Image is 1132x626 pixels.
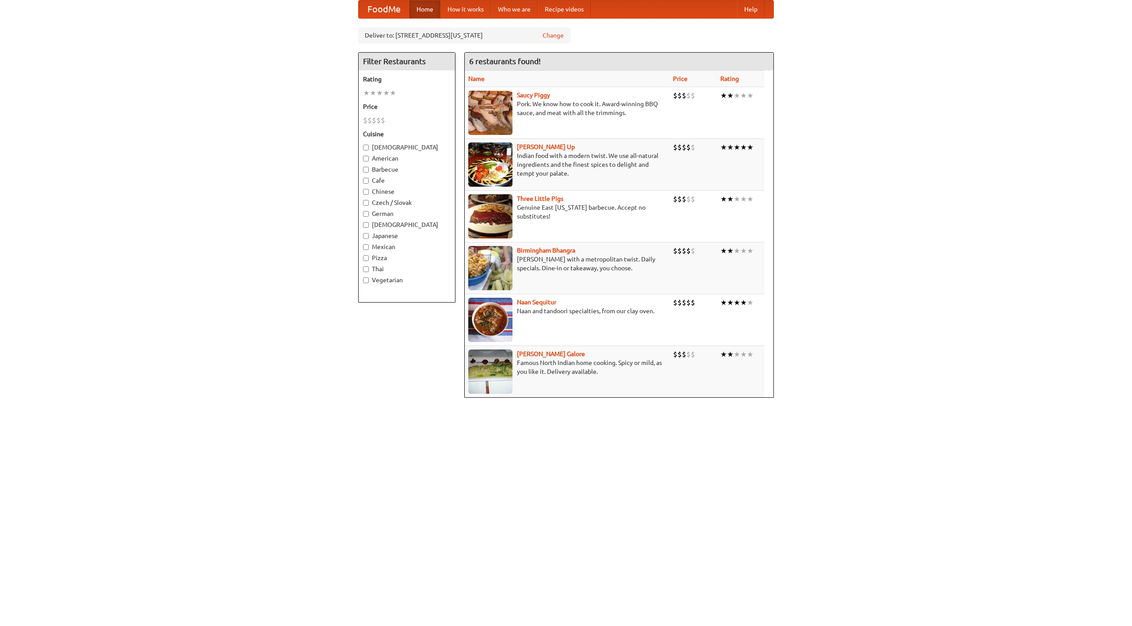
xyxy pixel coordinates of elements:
[363,209,451,218] label: German
[734,298,740,307] li: ★
[727,142,734,152] li: ★
[740,91,747,100] li: ★
[686,349,691,359] li: $
[740,246,747,256] li: ★
[468,75,485,82] a: Name
[440,0,491,18] a: How it works
[673,349,677,359] li: $
[363,189,369,195] input: Chinese
[517,247,575,254] a: Birmingham Bhangra
[673,246,677,256] li: $
[390,88,396,98] li: ★
[409,0,440,18] a: Home
[686,142,691,152] li: $
[682,246,686,256] li: $
[517,92,550,99] a: Saucy Piggy
[367,115,372,125] li: $
[734,246,740,256] li: ★
[720,246,727,256] li: ★
[727,194,734,204] li: ★
[517,195,563,202] a: Three Little Pigs
[468,246,512,290] img: bhangra.jpg
[691,246,695,256] li: $
[747,349,753,359] li: ★
[677,349,682,359] li: $
[673,75,688,82] a: Price
[372,115,376,125] li: $
[363,233,369,239] input: Japanese
[468,142,512,187] img: curryup.jpg
[517,299,556,306] a: Naan Sequitur
[363,276,451,284] label: Vegetarian
[363,222,369,228] input: [DEMOGRAPHIC_DATA]
[677,298,682,307] li: $
[363,255,369,261] input: Pizza
[543,31,564,40] a: Change
[538,0,591,18] a: Recipe videos
[720,298,727,307] li: ★
[691,298,695,307] li: $
[727,246,734,256] li: ★
[740,194,747,204] li: ★
[363,198,451,207] label: Czech / Slovak
[363,200,369,206] input: Czech / Slovak
[376,88,383,98] li: ★
[468,194,512,238] img: littlepigs.jpg
[747,91,753,100] li: ★
[363,277,369,283] input: Vegetarian
[363,211,369,217] input: German
[468,349,512,394] img: currygalore.jpg
[517,143,575,150] a: [PERSON_NAME] Up
[673,298,677,307] li: $
[677,91,682,100] li: $
[363,102,451,111] h5: Price
[363,145,369,150] input: [DEMOGRAPHIC_DATA]
[682,349,686,359] li: $
[468,255,666,273] p: [PERSON_NAME] with a metropolitan twist. Daily specials. Dine-in or takeaway, you choose.
[740,142,747,152] li: ★
[468,100,666,117] p: Pork. We know how to cook it. Award-winning BBQ sauce, and meat with all the trimmings.
[376,115,381,125] li: $
[468,358,666,376] p: Famous North Indian home cooking. Spicy or mild, as you like it. Delivery available.
[363,130,451,138] h5: Cuisine
[363,143,451,152] label: [DEMOGRAPHIC_DATA]
[727,298,734,307] li: ★
[370,88,376,98] li: ★
[734,91,740,100] li: ★
[740,349,747,359] li: ★
[677,194,682,204] li: $
[468,307,666,315] p: Naan and tandoori specialties, from our clay oven.
[677,142,682,152] li: $
[363,156,369,161] input: American
[686,194,691,204] li: $
[363,265,451,273] label: Thai
[691,142,695,152] li: $
[363,88,370,98] li: ★
[363,178,369,184] input: Cafe
[677,246,682,256] li: $
[383,88,390,98] li: ★
[727,91,734,100] li: ★
[682,298,686,307] li: $
[363,176,451,185] label: Cafe
[359,53,455,70] h4: Filter Restaurants
[517,350,585,357] a: [PERSON_NAME] Galore
[747,142,753,152] li: ★
[720,91,727,100] li: ★
[691,194,695,204] li: $
[469,57,541,65] ng-pluralize: 6 restaurants found!
[363,231,451,240] label: Japanese
[737,0,765,18] a: Help
[734,194,740,204] li: ★
[363,220,451,229] label: [DEMOGRAPHIC_DATA]
[682,91,686,100] li: $
[691,349,695,359] li: $
[682,194,686,204] li: $
[468,91,512,135] img: saucy.jpg
[491,0,538,18] a: Who we are
[673,194,677,204] li: $
[363,242,451,251] label: Mexican
[468,203,666,221] p: Genuine East [US_STATE] barbecue. Accept no substitutes!
[363,75,451,84] h5: Rating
